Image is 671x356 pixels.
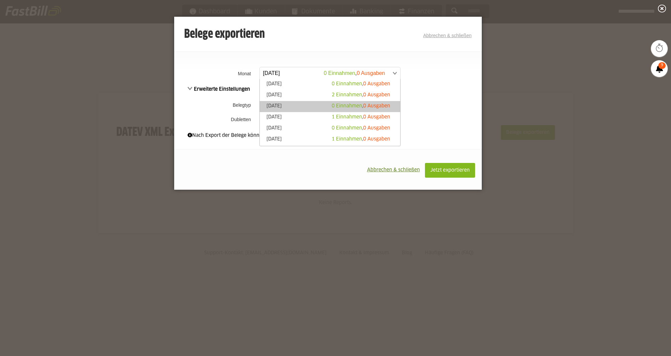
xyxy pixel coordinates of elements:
[263,114,397,121] a: [DATE]
[430,168,470,173] span: Jetzt exportieren
[423,33,472,38] a: Abbrechen & schließen
[332,103,390,109] div: ,
[332,137,362,142] span: 1 Einnahmen
[332,115,362,119] span: 1 Einnahmen
[425,163,475,178] button: Jetzt exportieren
[263,92,397,99] a: [DATE]
[332,126,362,130] span: 0 Einnahmen
[363,82,390,86] span: 0 Ausgaben
[263,103,397,110] a: [DATE]
[332,104,362,108] span: 0 Einnahmen
[363,93,390,97] span: 0 Ausgaben
[174,65,258,82] th: Monat
[332,92,390,98] div: ,
[363,137,390,142] span: 0 Ausgaben
[651,60,668,77] a: 9
[332,82,362,86] span: 0 Einnahmen
[188,132,468,139] div: Nach Export der Belege können diese nicht mehr bearbeitet werden.
[174,114,258,125] th: Dubletten
[619,336,664,353] iframe: Opens a widget where you can find more information
[363,115,390,119] span: 0 Ausgaben
[362,163,425,177] button: Abbrechen & schließen
[184,28,265,41] h3: Belege exportieren
[363,104,390,108] span: 0 Ausgaben
[363,126,390,130] span: 0 Ausgaben
[174,96,258,114] th: Belegtyp
[367,168,420,172] span: Abbrechen & schließen
[263,81,397,88] a: [DATE]
[658,62,666,69] span: 9
[332,114,390,120] div: ,
[332,136,390,143] div: ,
[263,125,397,132] a: [DATE]
[263,136,397,144] a: [DATE]
[332,81,390,87] div: ,
[188,87,250,92] span: Erweiterte Einstellungen
[332,93,362,97] span: 2 Einnahmen
[332,125,390,131] div: ,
